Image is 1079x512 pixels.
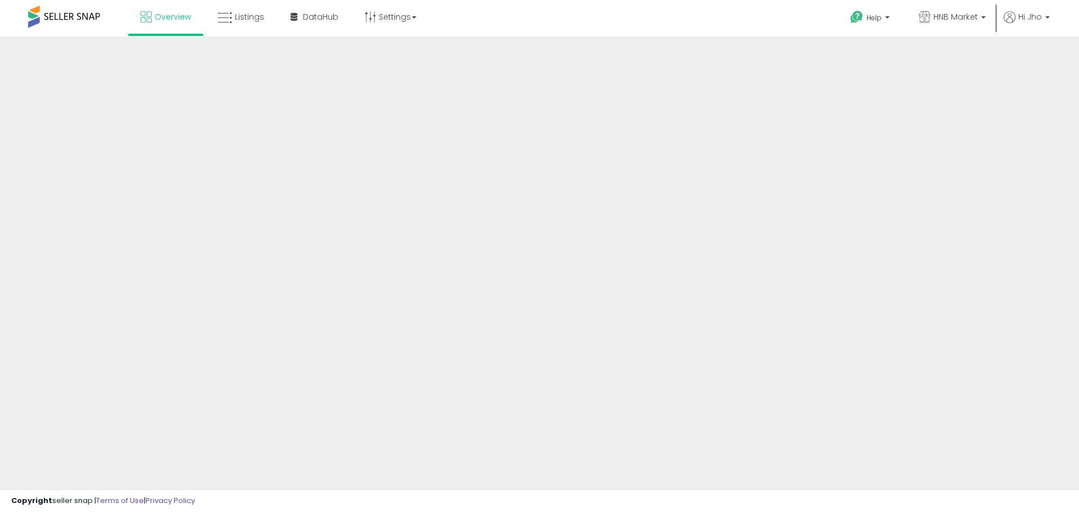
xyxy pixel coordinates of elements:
i: Get Help [850,10,864,24]
div: seller snap | | [11,496,195,506]
span: Overview [155,11,191,22]
span: Hi Jho [1018,11,1042,22]
a: Terms of Use [96,495,144,506]
strong: Copyright [11,495,52,506]
a: Privacy Policy [146,495,195,506]
span: DataHub [303,11,338,22]
a: Hi Jho [1004,11,1050,37]
span: HNB Market [933,11,978,22]
span: Listings [235,11,264,22]
a: Help [841,2,901,37]
span: Help [867,13,882,22]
